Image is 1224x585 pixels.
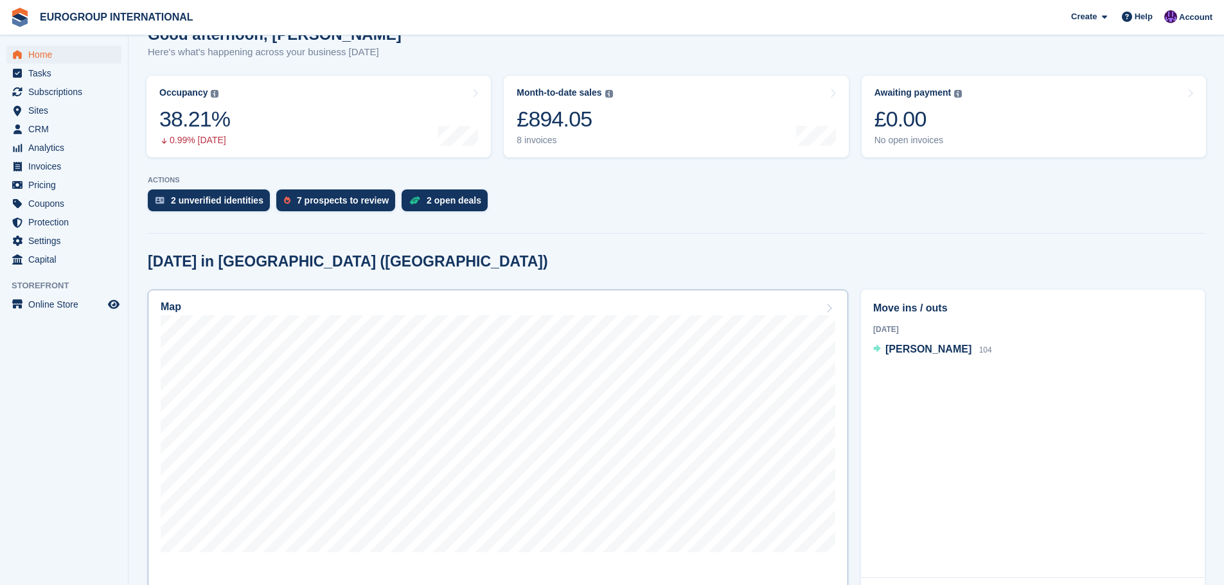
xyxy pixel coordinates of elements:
span: Help [1135,10,1153,23]
img: prospect-51fa495bee0391a8d652442698ab0144808aea92771e9ea1ae160a38d050c398.svg [284,196,290,204]
div: £894.05 [517,106,612,132]
div: 0.99% [DATE] [159,135,230,146]
img: deal-1b604bf984904fb50ccaf53a9ad4b4a5d6e5aea283cecdc64d6e3604feb123c2.svg [409,196,420,205]
a: menu [6,176,121,194]
span: Protection [28,213,105,231]
a: menu [6,213,121,231]
span: Tasks [28,64,105,82]
span: Subscriptions [28,83,105,101]
a: Occupancy 38.21% 0.99% [DATE] [146,76,491,157]
div: Awaiting payment [874,87,952,98]
div: 2 open deals [427,195,481,205]
div: 38.21% [159,106,230,132]
a: menu [6,195,121,213]
a: Month-to-date sales £894.05 8 invoices [504,76,848,157]
span: 104 [979,345,992,354]
div: £0.00 [874,106,962,132]
a: [PERSON_NAME] 104 [873,342,992,358]
div: 7 prospects to review [297,195,389,205]
a: menu [6,101,121,119]
a: menu [6,139,121,157]
a: 2 open deals [402,189,494,218]
img: stora-icon-8386f47178a22dfd0bd8f6a31ec36ba5ce8667c1dd55bd0f319d3a0aa187defe.svg [10,8,30,27]
a: menu [6,83,121,101]
p: ACTIONS [148,176,1205,184]
span: Settings [28,232,105,250]
div: 8 invoices [517,135,612,146]
a: menu [6,295,121,313]
img: icon-info-grey-7440780725fd019a000dd9b08b2336e03edf1995a4989e88bcd33f0948082b44.svg [954,90,962,98]
h2: Map [161,301,181,313]
a: menu [6,120,121,138]
span: Create [1071,10,1097,23]
span: [PERSON_NAME] [885,344,971,354]
span: Online Store [28,295,105,313]
span: Account [1179,11,1212,24]
span: Sites [28,101,105,119]
h2: Move ins / outs [873,301,1193,316]
span: Pricing [28,176,105,194]
a: menu [6,250,121,268]
span: Coupons [28,195,105,213]
img: Calvin Tickner [1164,10,1177,23]
span: Storefront [12,279,128,292]
div: No open invoices [874,135,962,146]
h2: [DATE] in [GEOGRAPHIC_DATA] ([GEOGRAPHIC_DATA]) [148,253,548,270]
a: 7 prospects to review [276,189,402,218]
span: Capital [28,250,105,268]
span: Home [28,46,105,64]
p: Here's what's happening across your business [DATE] [148,45,402,60]
a: Awaiting payment £0.00 No open invoices [862,76,1206,157]
div: [DATE] [873,324,1193,335]
span: Invoices [28,157,105,175]
img: icon-info-grey-7440780725fd019a000dd9b08b2336e03edf1995a4989e88bcd33f0948082b44.svg [211,90,218,98]
img: verify_identity-adf6edd0f0f0b5bbfe63781bf79b02c33cf7c696d77639b501bdc392416b5a36.svg [155,196,164,204]
span: Analytics [28,139,105,157]
div: 2 unverified identities [171,195,263,205]
span: CRM [28,120,105,138]
a: menu [6,64,121,82]
a: EUROGROUP INTERNATIONAL [35,6,199,28]
a: menu [6,46,121,64]
a: menu [6,232,121,250]
div: Occupancy [159,87,208,98]
a: 2 unverified identities [148,189,276,218]
a: Preview store [106,297,121,312]
a: menu [6,157,121,175]
img: icon-info-grey-7440780725fd019a000dd9b08b2336e03edf1995a4989e88bcd33f0948082b44.svg [605,90,613,98]
div: Month-to-date sales [517,87,601,98]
